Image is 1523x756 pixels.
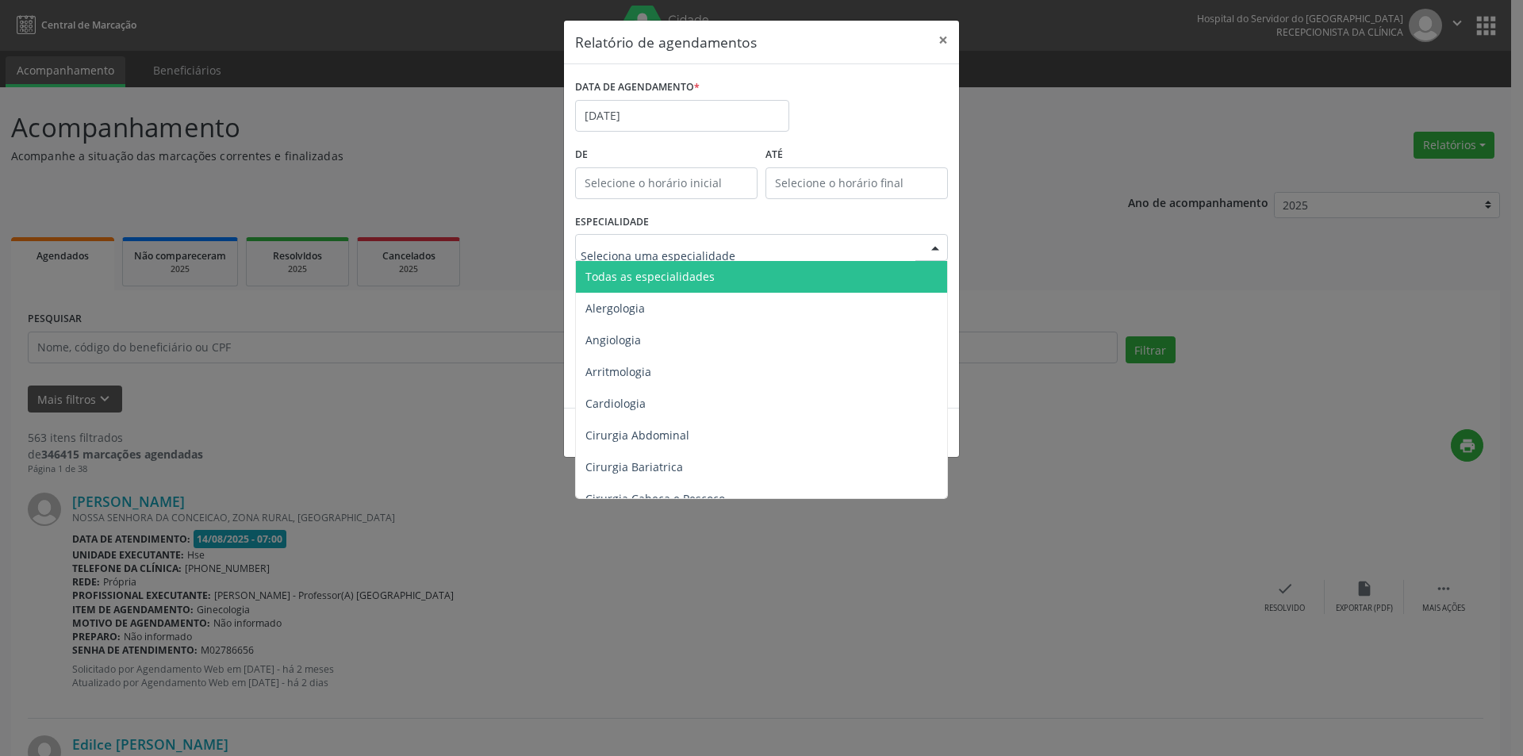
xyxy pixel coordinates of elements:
[765,167,948,199] input: Selecione o horário final
[585,269,715,284] span: Todas as especialidades
[585,491,725,506] span: Cirurgia Cabeça e Pescoço
[575,100,789,132] input: Selecione uma data ou intervalo
[575,167,758,199] input: Selecione o horário inicial
[765,143,948,167] label: ATÉ
[575,210,649,235] label: ESPECIALIDADE
[575,143,758,167] label: De
[585,428,689,443] span: Cirurgia Abdominal
[575,32,757,52] h5: Relatório de agendamentos
[585,301,645,316] span: Alergologia
[585,396,646,411] span: Cardiologia
[575,75,700,100] label: DATA DE AGENDAMENTO
[581,240,915,271] input: Seleciona uma especialidade
[585,459,683,474] span: Cirurgia Bariatrica
[585,364,651,379] span: Arritmologia
[585,332,641,347] span: Angiologia
[927,21,959,59] button: Close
